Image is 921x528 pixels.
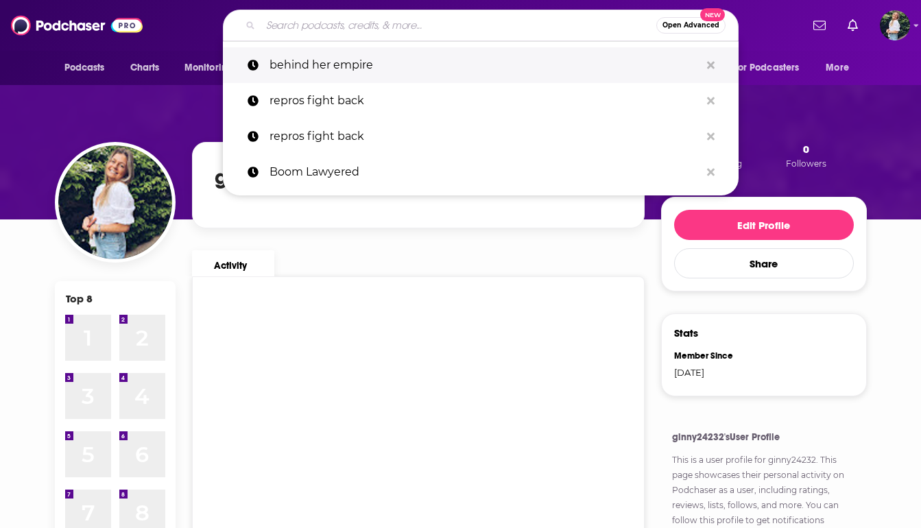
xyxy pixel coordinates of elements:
[880,10,910,40] span: Logged in as ginny24232
[11,12,143,38] img: Podchaser - Follow, Share and Rate Podcasts
[842,14,863,37] a: Show notifications dropdown
[270,83,700,119] p: repros fight back
[672,431,856,443] h4: ginny24232's User Profile
[270,119,700,154] p: repros fight back
[674,367,755,378] div: [DATE]
[786,158,826,169] span: Followers
[826,58,849,77] span: More
[175,55,251,81] button: open menu
[270,47,700,83] p: behind her empire
[223,83,739,119] a: repros fight back
[270,154,700,190] p: Boom Lawyered
[674,326,698,339] h3: Stats
[674,210,854,240] button: Edit Profile
[816,55,866,81] button: open menu
[55,55,123,81] button: open menu
[803,143,809,156] span: 0
[184,58,233,77] span: Monitoring
[808,14,831,37] a: Show notifications dropdown
[261,14,656,36] input: Search podcasts, credits, & more...
[782,142,830,169] button: 0Followers
[880,10,910,40] img: User Profile
[768,455,816,465] a: ginny24232
[58,145,172,259] img: ginny24232
[674,350,755,361] div: Member Since
[656,17,726,34] button: Open AdvancedNew
[121,55,168,81] a: Charts
[223,154,739,190] a: Boom Lawyered
[192,250,274,276] a: Activity
[66,292,93,305] div: Top 8
[674,248,854,278] button: Share
[215,165,320,189] h1: ginny24232
[64,58,105,77] span: Podcasts
[223,47,739,83] a: behind her empire
[700,8,725,21] span: New
[725,55,820,81] button: open menu
[223,119,739,154] a: repros fight back
[662,22,719,29] span: Open Advanced
[223,10,739,41] div: Search podcasts, credits, & more...
[130,58,160,77] span: Charts
[734,58,800,77] span: For Podcasters
[880,10,910,40] button: Show profile menu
